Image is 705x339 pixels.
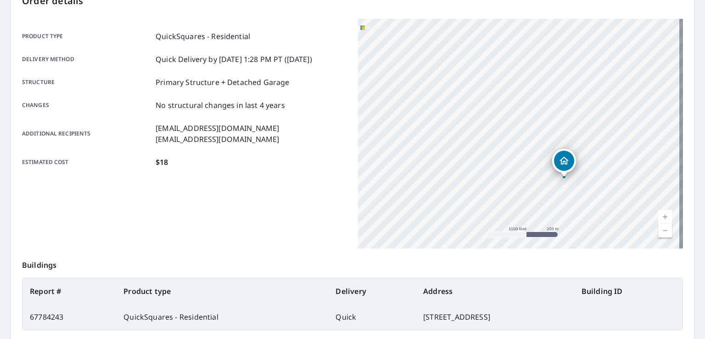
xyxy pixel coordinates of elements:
p: No structural changes in last 4 years [156,100,285,111]
p: Changes [22,100,152,111]
p: Product type [22,31,152,42]
th: Report # [22,278,116,304]
a: Current Level 15, Zoom In [658,210,672,224]
p: QuickSquares - Residential [156,31,250,42]
td: 67784243 [22,304,116,330]
th: Product type [116,278,328,304]
div: Dropped pin, building 1, Residential property, 135 L St Seaside Park, NJ 08752 [552,149,576,177]
td: QuickSquares - Residential [116,304,328,330]
p: $18 [156,157,168,168]
p: Additional recipients [22,123,152,145]
p: [EMAIL_ADDRESS][DOMAIN_NAME] [156,123,279,134]
p: Primary Structure + Detached Garage [156,77,289,88]
p: Estimated cost [22,157,152,168]
p: [EMAIL_ADDRESS][DOMAIN_NAME] [156,134,279,145]
th: Address [416,278,574,304]
th: Building ID [574,278,683,304]
p: Structure [22,77,152,88]
td: [STREET_ADDRESS] [416,304,574,330]
p: Delivery method [22,54,152,65]
p: Quick Delivery by [DATE] 1:28 PM PT ([DATE]) [156,54,312,65]
th: Delivery [328,278,416,304]
a: Current Level 15, Zoom Out [658,224,672,237]
td: Quick [328,304,416,330]
p: Buildings [22,249,683,278]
